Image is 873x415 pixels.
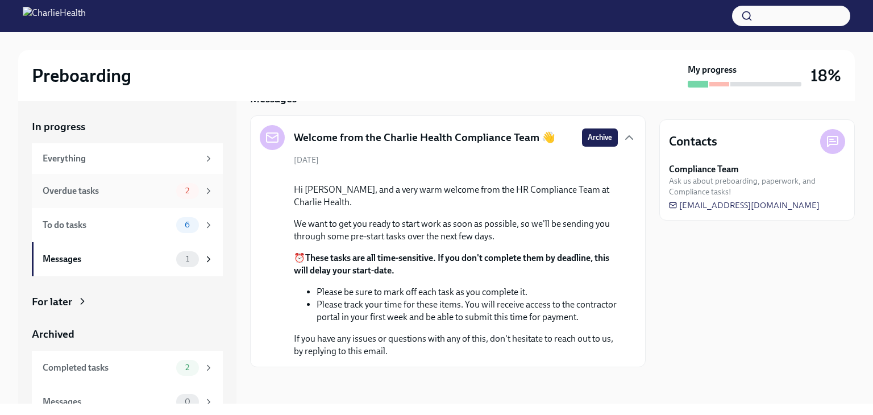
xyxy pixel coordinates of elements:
div: Overdue tasks [43,185,172,197]
a: Overdue tasks2 [32,174,223,208]
p: We want to get you ready to start work as soon as possible, so we'll be sending you through some ... [294,218,618,243]
span: 1 [179,255,196,263]
a: To do tasks6 [32,208,223,242]
span: 2 [178,363,196,372]
div: For later [32,294,72,309]
span: Ask us about preboarding, paperwork, and Compliance tasks! [669,176,845,197]
h4: Contacts [669,133,717,150]
img: CharlieHealth [23,7,86,25]
a: Everything [32,143,223,174]
p: ⏰ [294,252,618,277]
a: Archived [32,327,223,342]
a: Messages1 [32,242,223,276]
p: Hi [PERSON_NAME], and a very warm welcome from the HR Compliance Team at Charlie Health. [294,184,618,209]
h3: 18% [810,65,841,86]
span: 6 [178,221,197,229]
a: In progress [32,119,223,134]
div: Messages [43,253,172,265]
a: For later [32,294,223,309]
strong: My progress [688,64,737,76]
p: If you have any issues or questions with any of this, don't hesitate to reach out to us, by reply... [294,333,618,358]
li: Please track your time for these items. You will receive access to the contractor portal in your ... [317,298,618,323]
span: Archive [588,132,612,143]
h2: Preboarding [32,64,131,87]
div: Completed tasks [43,362,172,374]
div: To do tasks [43,219,172,231]
a: Completed tasks2 [32,351,223,385]
a: [EMAIL_ADDRESS][DOMAIN_NAME] [669,200,820,211]
div: Everything [43,152,199,165]
span: [DATE] [294,155,319,165]
li: Please be sure to mark off each task as you complete it. [317,286,618,298]
button: Archive [582,128,618,147]
strong: These tasks are all time-sensitive. If you don't complete them by deadline, this will delay your ... [294,252,609,276]
div: Messages [43,396,172,408]
span: 0 [178,397,197,406]
strong: Compliance Team [669,163,739,176]
span: 2 [178,186,196,195]
h5: Welcome from the Charlie Health Compliance Team 👋 [294,130,555,145]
